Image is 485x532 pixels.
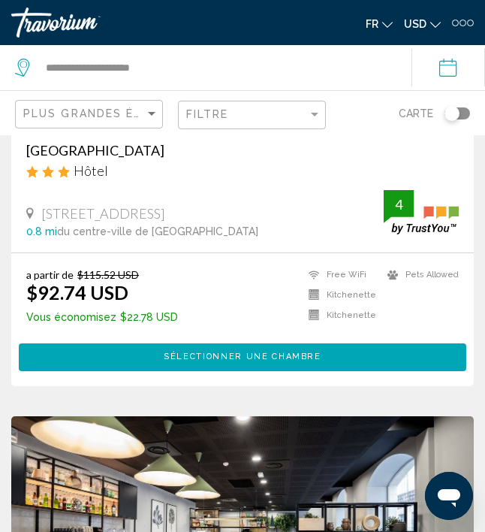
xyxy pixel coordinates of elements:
[26,268,74,281] span: a partir de
[404,13,441,35] button: Change currency
[178,100,326,131] button: Filter
[77,268,139,281] del: $115.52 USD
[164,352,321,362] span: Sélectionner une chambre
[384,195,414,213] div: 4
[19,343,466,370] button: Sélectionner une chambre
[425,472,473,520] iframe: Bouton de lancement de la fenêtre de messagerie
[74,162,108,179] span: Hôtel
[26,281,128,304] ins: $92.74 USD
[433,107,470,120] button: Toggle map
[26,311,116,323] span: Vous économisez
[384,190,459,234] img: trustyou-badge.svg
[366,13,393,35] button: Change language
[23,107,202,119] span: Plus grandes économies
[301,309,380,322] li: Kitchenette
[399,103,433,124] span: Carte
[11,8,235,38] a: Travorium
[57,225,258,237] span: du centre-ville de [GEOGRAPHIC_DATA]
[23,108,158,121] mat-select: Sort by
[366,18,378,30] span: fr
[26,162,459,179] div: 3 star Hotel
[41,205,165,222] span: [STREET_ADDRESS]
[26,142,459,159] a: [GEOGRAPHIC_DATA]
[26,225,57,237] span: 0.8 mi
[186,108,229,120] span: Filtre
[380,268,459,281] li: Pets Allowed
[301,289,380,301] li: Kitchenette
[411,45,485,90] button: Check-in date: Sep 26, 2025 Check-out date: Sep 27, 2025
[26,311,178,323] p: $22.78 USD
[301,268,380,281] li: Free WiFi
[404,18,426,30] span: USD
[19,346,466,362] a: Sélectionner une chambre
